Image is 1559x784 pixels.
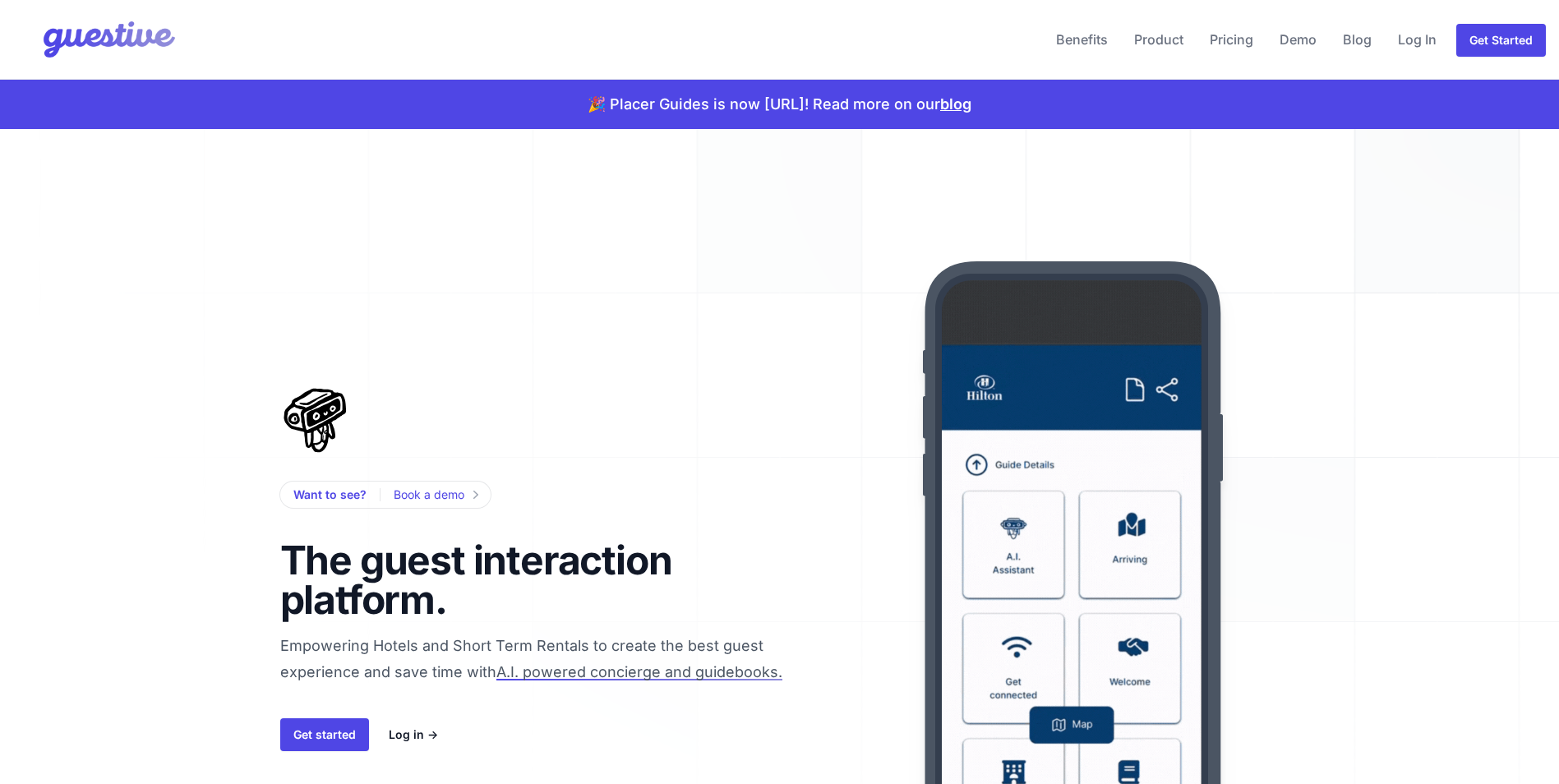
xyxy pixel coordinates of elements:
a: Benefits [1049,20,1114,59]
a: blog [940,95,971,113]
span: Empowering Hotels and Short Term Rentals to create the best guest experience and save time with [280,637,833,751]
a: Get Started [1456,24,1546,57]
span: A.I. powered concierge and guidebooks. [496,663,782,680]
a: Book a demo [394,485,477,505]
img: Your Company [13,7,179,72]
a: Get started [280,718,369,751]
a: Log in → [389,725,438,745]
a: Demo [1273,20,1323,59]
a: Blog [1336,20,1378,59]
h1: The guest interaction platform. [280,541,701,620]
a: Log In [1391,20,1443,59]
p: 🎉 Placer Guides is now [URL]! Read more on our [588,93,971,116]
a: Pricing [1203,20,1260,59]
a: Product [1128,20,1190,59]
